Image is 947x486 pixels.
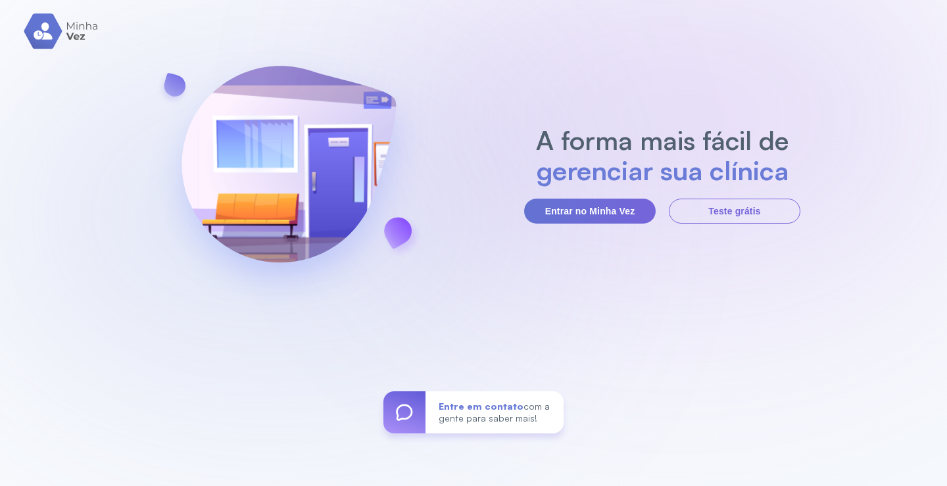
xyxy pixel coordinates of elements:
[383,391,564,433] a: Entre em contatocom a gente para saber mais!
[425,391,564,433] div: com a gente para saber mais!
[147,31,431,317] img: banner-login.svg
[529,125,796,155] h2: A forma mais fácil de
[524,199,656,224] button: Entrar no Minha Vez
[669,199,800,224] button: Teste grátis
[529,155,796,185] h2: gerenciar sua clínica
[439,401,523,412] span: Entre em contato
[24,13,99,49] img: logo.svg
